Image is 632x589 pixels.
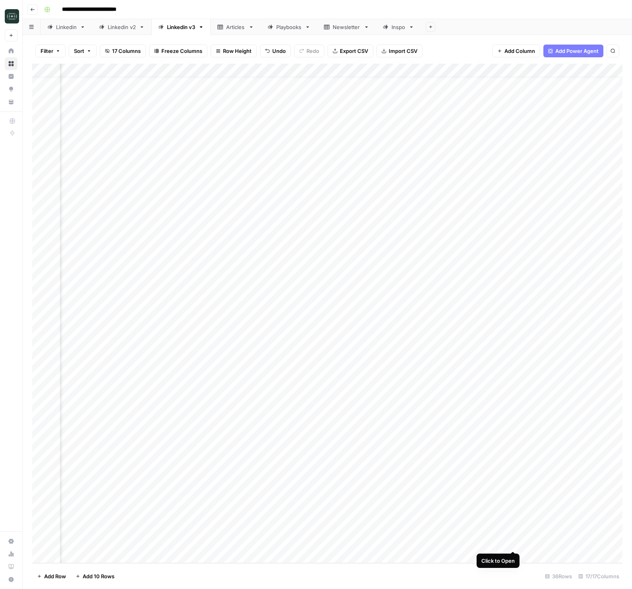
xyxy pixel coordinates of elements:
span: Add Column [504,47,535,55]
a: Your Data [5,96,17,108]
div: Articles [226,23,245,31]
a: Insights [5,70,17,83]
span: Row Height [223,47,252,55]
button: Freeze Columns [149,45,207,57]
a: Linkedin [41,19,92,35]
button: 17 Columns [100,45,146,57]
span: Add Row [44,572,66,580]
a: Linkedin v3 [151,19,211,35]
button: Workspace: Catalyst [5,6,17,26]
span: Import CSV [389,47,417,55]
div: Click to Open [481,557,515,565]
div: Playbooks [276,23,302,31]
span: Add Power Agent [555,47,599,55]
span: Export CSV [340,47,368,55]
a: Browse [5,57,17,70]
a: Articles [211,19,261,35]
a: Inspo [376,19,421,35]
a: Newsletter [317,19,376,35]
button: Add Column [492,45,540,57]
img: Catalyst Logo [5,9,19,23]
div: Newsletter [333,23,361,31]
div: 17/17 Columns [575,570,622,583]
button: Import CSV [376,45,423,57]
span: Undo [272,47,286,55]
button: Help + Support [5,573,17,586]
button: Add 10 Rows [71,570,119,583]
span: Add 10 Rows [83,572,114,580]
div: Inspo [392,23,405,31]
a: Home [5,45,17,57]
span: Sort [74,47,84,55]
button: Undo [260,45,291,57]
button: Add Row [32,570,71,583]
a: Playbooks [261,19,317,35]
a: Linkedin v2 [92,19,151,35]
button: Redo [294,45,324,57]
button: Add Power Agent [543,45,603,57]
a: Settings [5,535,17,548]
div: Linkedin [56,23,77,31]
span: Redo [306,47,319,55]
a: Learning Hub [5,560,17,573]
div: Linkedin v2 [108,23,136,31]
div: 36 Rows [542,570,575,583]
button: Sort [69,45,97,57]
span: Freeze Columns [161,47,202,55]
span: Filter [41,47,53,55]
span: 17 Columns [112,47,141,55]
button: Filter [35,45,66,57]
button: Row Height [211,45,257,57]
a: Usage [5,548,17,560]
button: Export CSV [328,45,373,57]
div: Linkedin v3 [167,23,195,31]
a: Opportunities [5,83,17,96]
